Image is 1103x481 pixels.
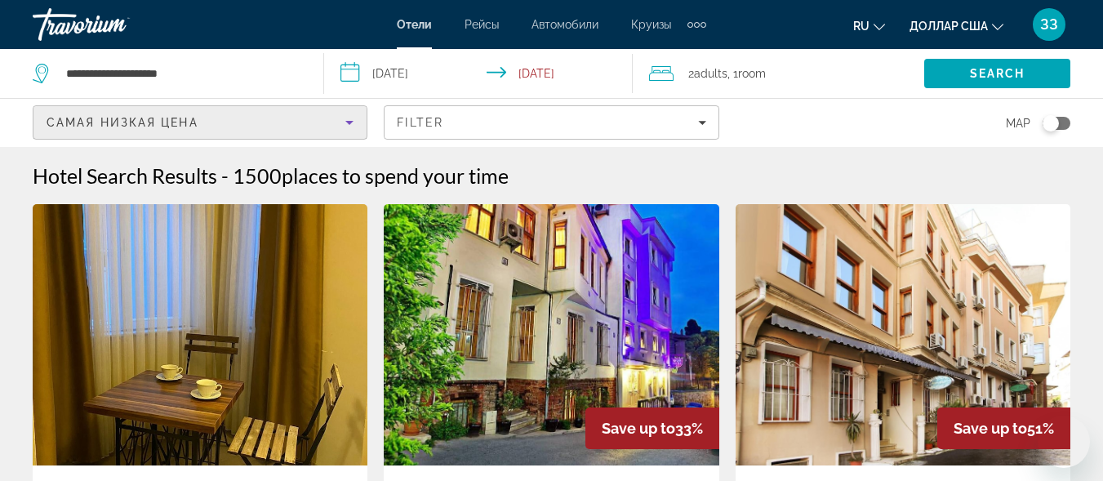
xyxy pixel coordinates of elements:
span: Save up to [602,420,675,437]
button: Дополнительные элементы навигации [687,11,706,38]
span: Search [970,67,1025,80]
button: Изменить валюту [910,14,1003,38]
a: Отели [397,18,432,31]
span: places to spend your time [282,163,509,188]
div: 51% [937,408,1070,449]
input: Search hotel destination [64,61,299,86]
button: Filters [384,105,718,140]
span: - [221,163,229,188]
button: Search [924,59,1070,88]
span: Filter [397,116,443,129]
img: Medusa Apart Hotel [33,204,367,465]
span: Save up to [954,420,1027,437]
iframe: Кнопка запуска окна обмена сообщениями [1038,416,1090,468]
img: Theodian Hotel [736,204,1070,465]
span: Самая низкая цена [47,116,198,129]
font: ЗЗ [1040,16,1058,33]
font: ru [853,20,870,33]
span: Adults [694,67,727,80]
button: Toggle map [1030,116,1070,131]
span: 2 [688,62,727,85]
mat-select: Sort by [47,113,354,132]
button: Изменить язык [853,14,885,38]
a: Травориум [33,3,196,46]
img: Divas Silver Hotel [384,204,718,465]
a: Автомобили [531,18,598,31]
button: Travelers: 2 adults, 0 children [633,49,924,98]
h2: 1500 [233,163,509,188]
div: 33% [585,408,719,449]
span: Map [1006,112,1030,135]
button: Select check in and out date [324,49,632,98]
a: Круизы [631,18,671,31]
a: Рейсы [465,18,499,31]
span: Room [738,67,766,80]
span: , 1 [727,62,766,85]
h1: Hotel Search Results [33,163,217,188]
button: Меню пользователя [1028,7,1070,42]
font: доллар США [910,20,988,33]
